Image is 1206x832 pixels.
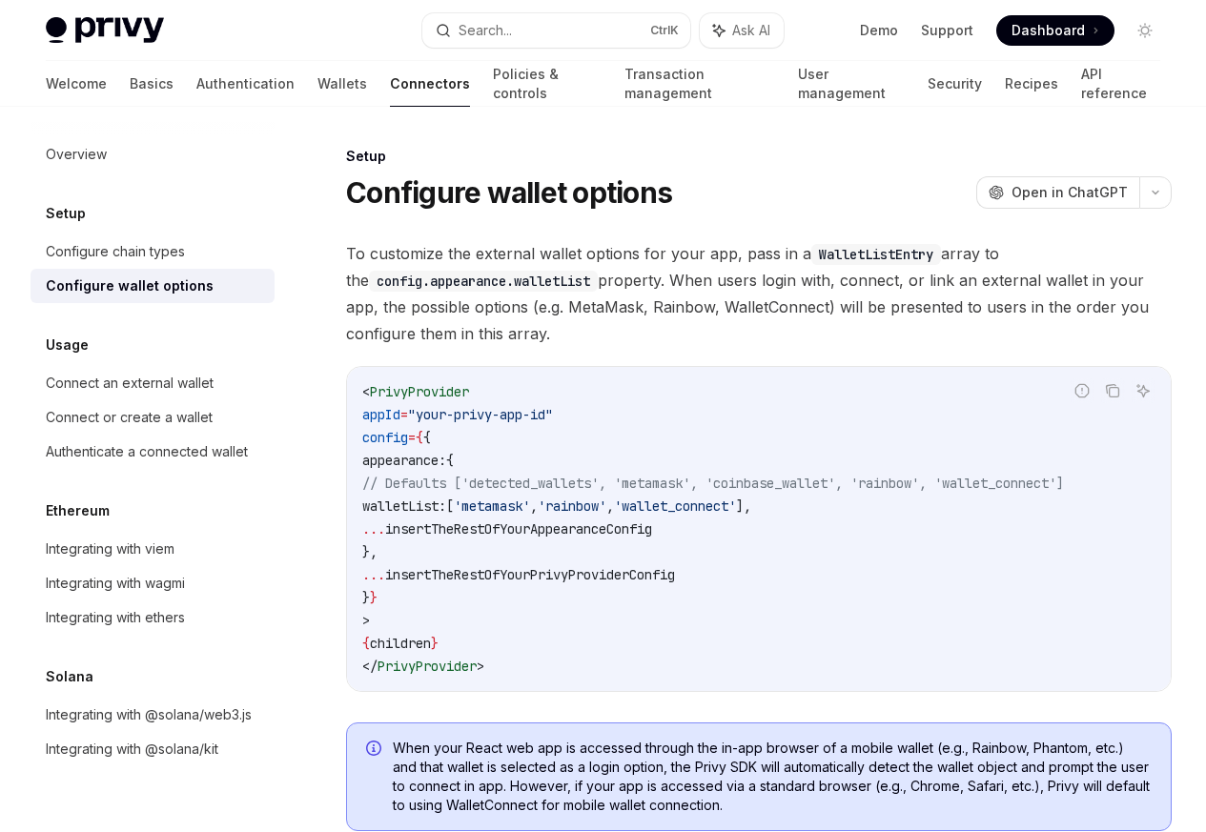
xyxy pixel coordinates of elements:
a: Integrating with viem [31,532,275,566]
a: Transaction management [624,61,775,107]
span: config [362,429,408,446]
span: insertTheRestOfYourAppearanceConfig [385,520,652,538]
a: Dashboard [996,15,1114,46]
button: Ask AI [700,13,784,48]
a: Support [921,21,973,40]
span: , [530,497,538,515]
span: PrivyProvider [378,658,477,675]
code: config.appearance.walletList [369,271,598,292]
div: Integrating with @solana/web3.js [46,703,252,726]
span: = [400,406,408,423]
span: appearance: [362,452,446,469]
span: [ [446,497,454,515]
div: Integrating with @solana/kit [46,738,218,761]
span: </ [362,658,378,675]
span: PrivyProvider [370,383,469,400]
a: Basics [130,61,174,107]
button: Toggle dark mode [1130,15,1160,46]
div: Overview [46,143,107,166]
span: } [370,589,378,606]
a: Connect or create a wallet [31,400,275,435]
span: Ask AI [732,21,770,40]
img: light logo [46,17,164,44]
a: API reference [1081,61,1160,107]
span: > [362,612,370,629]
span: Dashboard [1012,21,1085,40]
a: Integrating with @solana/kit [31,732,275,766]
span: { [423,429,431,446]
div: Integrating with ethers [46,606,185,629]
span: ], [736,497,751,515]
code: WalletListEntry [811,244,941,265]
span: Ctrl K [650,23,679,38]
span: ... [362,520,385,538]
a: Demo [860,21,898,40]
a: Recipes [1005,61,1058,107]
span: 'metamask' [454,497,530,515]
span: To customize the external wallet options for your app, pass in a array to the property. When user... [346,240,1172,347]
span: "your-privy-app-id" [408,406,553,423]
span: 'rainbow' [538,497,606,515]
span: 'wallet_connect' [614,497,736,515]
span: appId [362,406,400,423]
h5: Setup [46,202,86,225]
span: } [362,589,370,606]
span: Open in ChatGPT [1012,183,1128,202]
a: Wallets [317,61,367,107]
div: Configure chain types [46,240,185,263]
span: When your React web app is accessed through the in-app browser of a mobile wallet (e.g., Rainbow,... [393,739,1152,815]
a: Configure wallet options [31,269,275,303]
a: Welcome [46,61,107,107]
a: Connectors [390,61,470,107]
span: children [370,635,431,652]
div: Connect or create a wallet [46,406,213,429]
span: { [446,452,454,469]
span: { [416,429,423,446]
a: Integrating with ethers [31,600,275,635]
a: Overview [31,137,275,172]
div: Connect an external wallet [46,372,214,395]
h5: Usage [46,334,89,356]
span: { [362,635,370,652]
div: Setup [346,147,1172,166]
span: }, [362,543,378,560]
div: Integrating with wagmi [46,572,185,595]
a: Integrating with @solana/web3.js [31,698,275,732]
span: walletList: [362,497,446,515]
h5: Ethereum [46,499,110,522]
span: , [606,497,614,515]
span: < [362,383,370,400]
a: Policies & controls [493,61,602,107]
span: = [408,429,416,446]
div: Authenticate a connected wallet [46,440,248,463]
a: Configure chain types [31,234,275,269]
span: ... [362,566,385,583]
div: Integrating with viem [46,538,174,560]
div: Configure wallet options [46,274,214,297]
a: Security [928,61,982,107]
a: Authenticate a connected wallet [31,435,275,469]
a: Authentication [196,61,295,107]
button: Ask AI [1131,378,1155,403]
span: } [431,635,439,652]
span: // Defaults ['detected_wallets', 'metamask', 'coinbase_wallet', 'rainbow', 'wallet_connect'] [362,475,1064,492]
h5: Solana [46,665,93,688]
button: Open in ChatGPT [976,176,1139,209]
a: Integrating with wagmi [31,566,275,600]
button: Search...CtrlK [422,13,690,48]
div: Search... [459,19,512,42]
button: Report incorrect code [1070,378,1094,403]
span: insertTheRestOfYourPrivyProviderConfig [385,566,675,583]
a: Connect an external wallet [31,366,275,400]
a: User management [798,61,905,107]
span: > [477,658,484,675]
h1: Configure wallet options [346,175,672,210]
svg: Info [366,741,385,760]
button: Copy the contents from the code block [1100,378,1125,403]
